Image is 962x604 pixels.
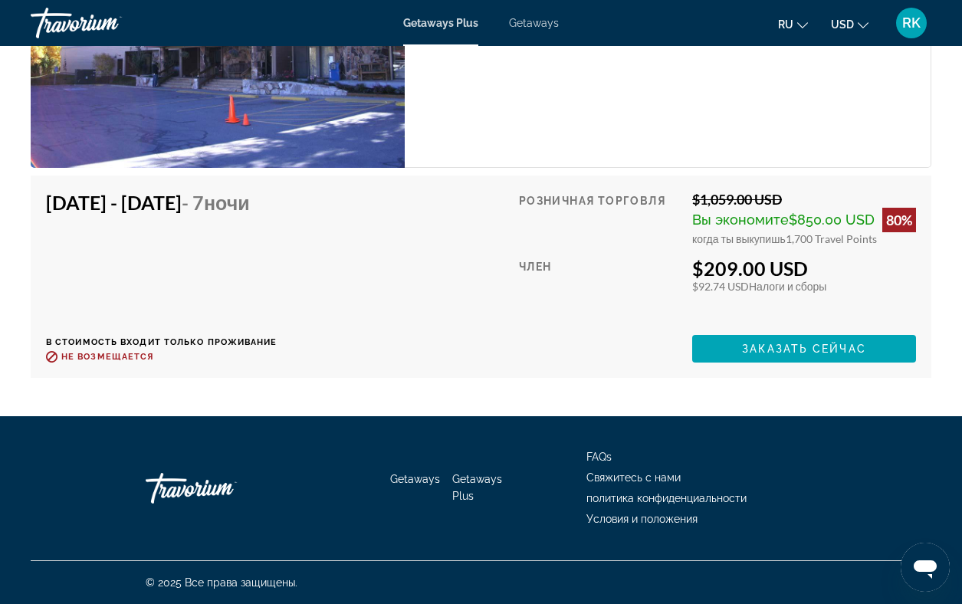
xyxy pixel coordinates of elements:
[586,471,681,484] a: Свяжитесь с нами
[901,543,950,592] iframe: Кнопка запуска окна обмена сообщениями
[692,212,789,228] span: Вы экономите
[586,513,698,525] a: Условия и положения
[749,280,826,293] span: Налоги и сборы
[778,13,808,35] button: Change language
[519,191,681,245] div: Розничная торговля
[182,191,250,214] span: - 7
[692,280,916,293] div: $92.74 USD
[31,3,184,43] a: Travorium
[831,13,868,35] button: Change currency
[742,343,866,355] span: Заказать сейчас
[46,337,277,347] p: В стоимость входит только проживание
[509,17,559,29] a: Getaways
[452,473,502,502] a: Getaways Plus
[882,208,916,232] div: 80%
[61,352,153,362] span: Не возмещается
[692,191,916,208] div: $1,059.00 USD
[891,7,931,39] button: User Menu
[146,465,299,511] a: Go Home
[692,257,916,280] div: $209.00 USD
[586,451,612,463] a: FAQs
[46,191,266,214] h4: [DATE] - [DATE]
[586,492,747,504] a: политика конфиденциальности
[789,212,875,228] span: $850.00 USD
[692,335,916,363] button: Заказать сейчас
[146,576,297,589] span: © 2025 Все права защищены.
[204,191,250,214] span: ночи
[786,232,877,245] span: 1,700 Travel Points
[692,232,786,245] span: когда ты выкупишь
[902,15,921,31] span: RK
[831,18,854,31] span: USD
[403,17,478,29] a: Getaways Plus
[778,18,793,31] span: ru
[390,473,440,485] a: Getaways
[519,257,681,323] div: Член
